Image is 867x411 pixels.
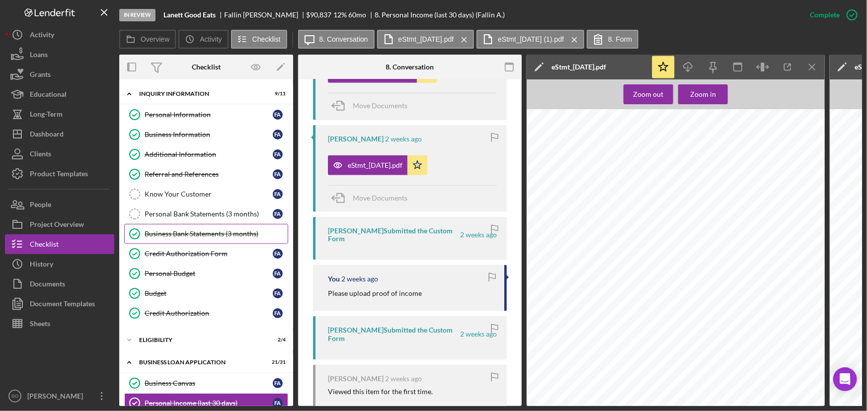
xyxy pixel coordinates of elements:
[624,84,673,104] button: Zoom out
[810,5,840,25] div: Complete
[319,35,368,43] label: 8. Conversation
[145,399,273,407] div: Personal Income (last 30 days)
[545,340,569,344] span: Service fees
[708,350,796,354] span: ¹Includes checks paid, deposited items and other debits
[679,322,698,326] span: -3,310.88
[476,30,584,49] button: eStmt_[DATE] (1).pdf
[124,373,288,393] a: Business CanvasFA
[545,322,603,326] span: Withdrawals and other debits
[273,130,283,139] div: F A
[333,11,347,19] div: 12 %
[549,188,597,192] span: LANETT GOOD EATS LLC
[5,274,114,294] button: Documents
[119,30,176,49] button: Overview
[273,308,283,318] div: F A
[145,131,273,138] div: Business Information
[139,359,261,365] div: BUSINESS LOAN APPLICATION
[552,63,606,71] div: eStmt_[DATE].pdf
[224,11,307,19] div: Fallin [PERSON_NAME]
[460,330,497,338] time: 2025-09-03 16:57
[139,91,261,97] div: INQUIRY INFORMATION
[273,398,283,408] div: F A
[5,65,114,84] button: Grants
[545,262,741,270] span: Your Business Advantage Fundamentals™ Banking
[145,270,273,277] div: Personal Budget
[30,195,51,217] div: People
[5,144,114,164] button: Clients
[30,144,51,166] div: Clients
[5,254,114,274] button: History
[633,84,664,104] div: Zoom out
[833,367,857,391] div: Open Intercom Messenger
[341,275,378,283] time: 2025-09-03 17:22
[30,314,50,336] div: Sheets
[690,84,716,104] div: Zoom in
[328,275,340,283] div: You
[5,164,114,184] button: Product Templates
[231,30,287,49] button: Checklist
[549,193,589,198] span: [STREET_ADDRESS]
[5,314,114,334] button: Sheets
[688,340,698,344] span: -0.00
[192,63,221,71] div: Checklist
[725,190,768,195] span: Bank of America, N.A.
[145,230,288,238] div: Business Bank Statements (3 months)
[273,149,283,159] div: F A
[5,104,114,124] button: Long-Term
[849,359,859,362] span: PULL: E
[145,250,273,258] div: Credit Authorization Form
[5,25,114,45] a: Activity
[124,283,288,303] a: BudgetFA
[545,349,604,354] span: Ending balance on [DATE]
[353,101,407,110] span: Move Documents
[681,313,698,317] span: 3,050.59
[498,35,564,43] label: eStmt_[DATE] (1).pdf
[679,349,698,354] span: $100.69
[725,195,756,200] span: P.O. Box 25118
[273,269,283,278] div: F A
[5,294,114,314] button: Document Templates
[30,45,48,67] div: Loans
[30,104,63,127] div: Long-Term
[145,190,273,198] div: Know Your Customer
[547,152,569,156] span: P.O. Box 15284
[11,394,18,399] text: SO
[545,303,602,308] span: Beginning balance on [DATE]
[5,84,114,104] button: Educational
[124,244,288,264] a: Credit Authorization FormFA
[273,209,283,219] div: F A
[141,35,169,43] label: Overview
[708,324,761,328] span: # of items-previous cycle¹: 0
[375,11,505,19] div: 8. Personal Income (last 30 days) (Fallin A.)
[273,288,283,298] div: F A
[328,93,417,118] button: Move Documents
[328,227,459,243] div: [PERSON_NAME] Submitted the Custom Form
[273,249,283,259] div: F A
[119,9,156,21] div: In Review
[145,111,273,119] div: Personal Information
[682,303,698,308] span: $360.98
[328,186,417,210] button: Move Documents
[5,45,114,65] button: Loans
[124,164,288,184] a: Referral and ReferencesFA
[124,264,288,283] a: Personal BudgetFA
[328,388,433,396] div: Viewed this item for the first time.
[139,337,261,343] div: ELIGIBILITY
[725,154,790,158] span: Customer service information
[298,30,375,49] button: 8. Conversation
[5,124,114,144] button: Dashboard
[545,273,592,278] span: for [DATE] to [DATE]
[545,282,603,287] span: LANETT GOOD EATS LLC
[273,189,283,199] div: F A
[5,195,114,214] button: People
[30,274,65,296] div: Documents
[5,214,114,234] button: Project Overview
[328,375,384,383] div: [PERSON_NAME]
[30,294,95,316] div: Document Templates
